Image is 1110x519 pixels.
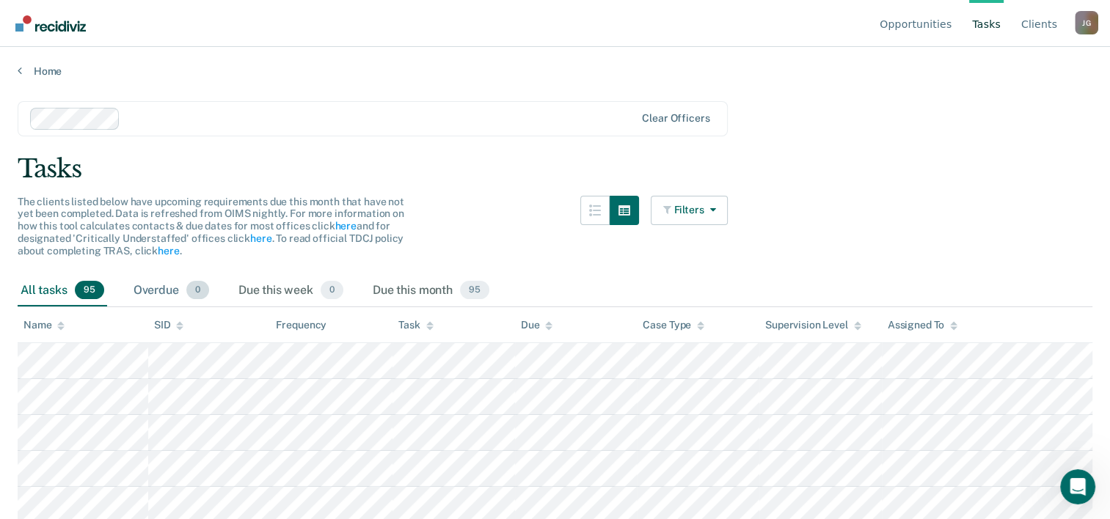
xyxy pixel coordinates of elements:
[1075,11,1098,34] button: Profile dropdown button
[521,319,553,331] div: Due
[158,245,179,257] a: here
[131,275,212,307] div: Overdue0
[15,15,86,32] img: Recidiviz
[18,196,404,257] span: The clients listed below have upcoming requirements due this month that have not yet been complet...
[276,319,326,331] div: Frequency
[460,281,489,300] span: 95
[186,281,209,300] span: 0
[235,275,346,307] div: Due this week0
[250,232,271,244] a: here
[765,319,861,331] div: Supervision Level
[18,154,1092,184] div: Tasks
[651,196,729,225] button: Filters
[642,112,709,125] div: Clear officers
[154,319,184,331] div: SID
[335,220,356,232] a: here
[398,319,433,331] div: Task
[1060,469,1095,504] iframe: Intercom live chat
[18,65,1092,78] a: Home
[321,281,343,300] span: 0
[643,319,704,331] div: Case Type
[23,319,65,331] div: Name
[1075,11,1098,34] div: J G
[75,281,104,300] span: 95
[888,319,957,331] div: Assigned To
[370,275,492,307] div: Due this month95
[18,275,107,307] div: All tasks95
